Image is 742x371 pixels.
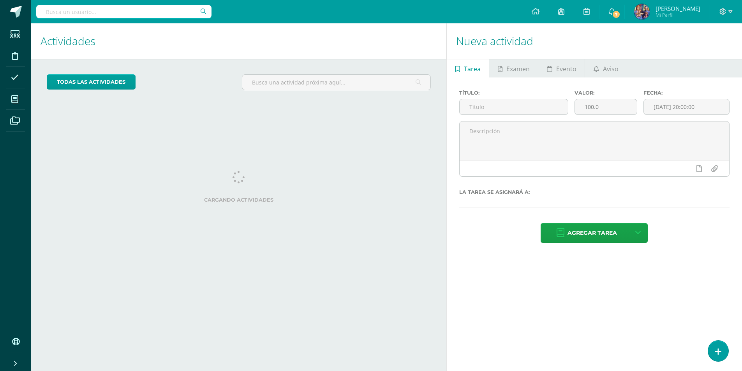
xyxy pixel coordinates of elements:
[464,60,481,78] span: Tarea
[47,197,431,203] label: Cargando actividades
[656,5,700,12] span: [PERSON_NAME]
[612,10,620,19] span: 7
[456,23,733,59] h1: Nueva actividad
[242,75,430,90] input: Busca una actividad próxima aquí...
[36,5,211,18] input: Busca un usuario...
[538,59,585,77] a: Evento
[585,59,627,77] a: Aviso
[47,74,136,90] a: todas las Actividades
[460,99,568,114] input: Título
[556,60,576,78] span: Evento
[575,99,637,114] input: Puntos máximos
[644,99,729,114] input: Fecha de entrega
[656,12,700,18] span: Mi Perfil
[643,90,730,96] label: Fecha:
[506,60,530,78] span: Examen
[459,189,730,195] label: La tarea se asignará a:
[489,59,538,77] a: Examen
[634,4,650,19] img: 7bd55ac0c36ce47889d24abe3c1e3425.png
[41,23,437,59] h1: Actividades
[603,60,619,78] span: Aviso
[459,90,568,96] label: Título:
[447,59,489,77] a: Tarea
[568,223,617,243] span: Agregar tarea
[575,90,638,96] label: Valor:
